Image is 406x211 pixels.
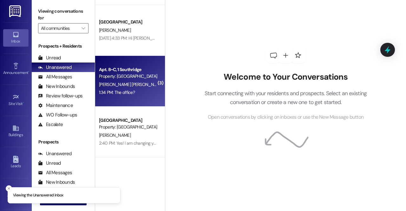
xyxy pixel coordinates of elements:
[38,112,77,118] div: WO Follow-ups
[38,179,75,186] div: New Inbounds
[99,73,158,80] div: Property: [GEOGRAPHIC_DATA]
[99,19,158,25] div: [GEOGRAPHIC_DATA]
[99,132,131,138] span: [PERSON_NAME]
[208,113,363,121] span: Open conversations by clicking on inboxes or use the New Message button
[99,82,163,87] span: [PERSON_NAME] [PERSON_NAME]
[28,69,29,74] span: •
[38,150,72,157] div: Unanswered
[3,185,29,202] a: Templates •
[32,139,95,145] div: Prospects
[13,193,63,198] p: Viewing the Unanswered inbox
[195,89,377,107] p: Start connecting with your residents and prospects. Select an existing conversation or create a n...
[99,89,135,95] div: 1:34 PM: The office?
[195,72,377,82] h2: Welcome to Your Conversations
[38,74,72,80] div: All Messages
[3,29,29,46] a: Inbox
[99,117,158,124] div: [GEOGRAPHIC_DATA]
[99,27,131,33] span: [PERSON_NAME]
[99,66,158,73] div: Apt. 8~C, 1 Southridge
[38,55,61,61] div: Unread
[38,6,88,23] label: Viewing conversations for
[99,124,158,130] div: Property: [GEOGRAPHIC_DATA]
[38,64,72,71] div: Unanswered
[3,154,29,171] a: Leads
[38,102,73,109] div: Maintenance
[9,5,22,17] img: ResiDesk Logo
[38,83,75,90] div: New Inbounds
[3,123,29,140] a: Buildings
[23,101,24,105] span: •
[38,160,61,167] div: Unread
[32,43,95,49] div: Prospects + Residents
[6,185,12,192] button: Close toast
[38,121,63,128] div: Escalate
[3,92,29,109] a: Site Visit •
[41,23,78,33] input: All communities
[38,169,72,176] div: All Messages
[38,93,82,99] div: Review follow-ups
[82,26,85,31] i: 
